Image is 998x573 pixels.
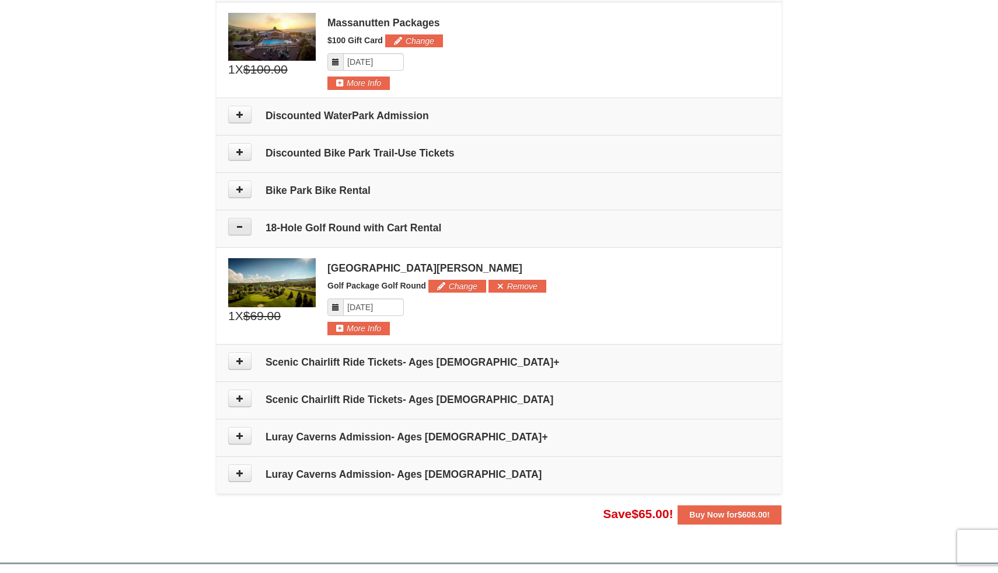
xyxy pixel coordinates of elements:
button: More Info [327,77,390,89]
strong: Buy Now for ! [689,510,770,519]
button: Change [385,34,443,47]
span: 1 [228,61,235,78]
button: More Info [327,322,390,335]
span: $69.00 [243,307,281,325]
span: X [235,307,243,325]
div: Massanutten Packages [327,17,770,29]
div: [GEOGRAPHIC_DATA][PERSON_NAME] [327,262,770,274]
h4: Luray Caverns Admission- Ages [DEMOGRAPHIC_DATA]+ [228,431,770,443]
h4: 18-Hole Golf Round with Cart Rental [228,222,770,234]
span: 1 [228,307,235,325]
span: Save ! [603,507,673,520]
button: Buy Now for$608.00! [678,505,781,524]
img: 6619859-94-ae30c47a.jpg [228,258,316,307]
h4: Discounted WaterPark Admission [228,110,770,121]
h4: Discounted Bike Park Trail-Use Tickets [228,147,770,159]
h4: Scenic Chairlift Ride Tickets- Ages [DEMOGRAPHIC_DATA]+ [228,356,770,368]
h4: Scenic Chairlift Ride Tickets- Ages [DEMOGRAPHIC_DATA] [228,394,770,405]
button: Change [428,280,486,293]
h4: Bike Park Bike Rental [228,185,770,196]
span: $65.00 [631,507,669,520]
h4: Luray Caverns Admission- Ages [DEMOGRAPHIC_DATA] [228,468,770,480]
button: Remove [488,280,546,293]
span: $100 Gift Card [327,36,383,45]
img: 6619879-1.jpg [228,13,316,61]
span: X [235,61,243,78]
span: $608.00 [738,510,767,519]
span: Golf Package Golf Round [327,281,426,290]
span: $100.00 [243,61,288,78]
